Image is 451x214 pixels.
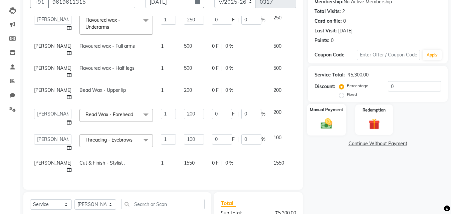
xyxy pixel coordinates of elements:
[232,136,235,143] span: F
[309,140,446,147] a: Continue Without Payment
[314,83,335,90] div: Discount:
[348,71,369,78] div: ₹5,300.00
[347,83,368,89] label: Percentage
[79,43,135,49] span: Flavoured wax - Full arms
[273,43,281,49] span: 500
[184,43,192,49] span: 500
[365,117,383,131] img: _gift.svg
[314,71,345,78] div: Service Total:
[225,87,233,94] span: 0 %
[79,87,126,93] span: Bead Wax - Upper lip
[273,65,281,71] span: 500
[225,43,233,50] span: 0 %
[338,27,353,34] div: [DATE]
[109,24,112,30] a: x
[423,50,442,60] button: Apply
[342,8,345,15] div: 2
[212,87,219,94] span: 0 F
[34,65,71,71] span: [PERSON_NAME]
[161,160,164,166] span: 1
[225,160,233,167] span: 0 %
[237,136,239,143] span: |
[212,43,219,50] span: 0 F
[343,18,346,25] div: 0
[221,200,236,207] span: Total
[314,8,341,15] div: Total Visits:
[232,16,235,23] span: F
[314,18,342,25] div: Card on file:
[34,43,71,49] span: [PERSON_NAME]
[273,15,281,21] span: 250
[237,111,239,118] span: |
[79,160,125,166] span: Cut & Finish - Stylist .
[34,160,71,166] span: [PERSON_NAME]
[232,111,235,118] span: F
[314,37,329,44] div: Points:
[314,27,337,34] div: Last Visit:
[273,160,284,166] span: 1550
[314,51,357,58] div: Coupon Code
[34,87,71,93] span: [PERSON_NAME]
[357,50,420,60] input: Enter Offer / Coupon Code
[261,136,265,143] span: %
[273,135,281,141] span: 100
[221,65,223,72] span: |
[184,160,195,166] span: 1550
[121,199,205,209] input: Search or Scan
[317,117,336,130] img: _cash.svg
[212,65,219,72] span: 0 F
[133,112,136,118] a: x
[161,65,164,71] span: 1
[85,112,133,118] span: Bead Wax - Forehead
[261,111,265,118] span: %
[273,109,281,115] span: 200
[161,87,164,93] span: 1
[221,160,223,167] span: |
[79,65,135,71] span: Flavoured wax - Half legs
[212,160,219,167] span: 0 F
[225,65,233,72] span: 0 %
[184,65,192,71] span: 500
[310,106,343,113] label: Manual Payment
[363,107,386,113] label: Redemption
[261,16,265,23] span: %
[161,43,164,49] span: 1
[273,87,281,93] span: 200
[347,91,357,97] label: Fixed
[221,87,223,94] span: |
[221,43,223,50] span: |
[184,87,192,93] span: 200
[85,17,120,30] span: Flavoured wax - Underarms
[85,137,133,143] span: Threading - Eyebrows
[133,137,136,143] a: x
[331,37,333,44] div: 0
[237,16,239,23] span: |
